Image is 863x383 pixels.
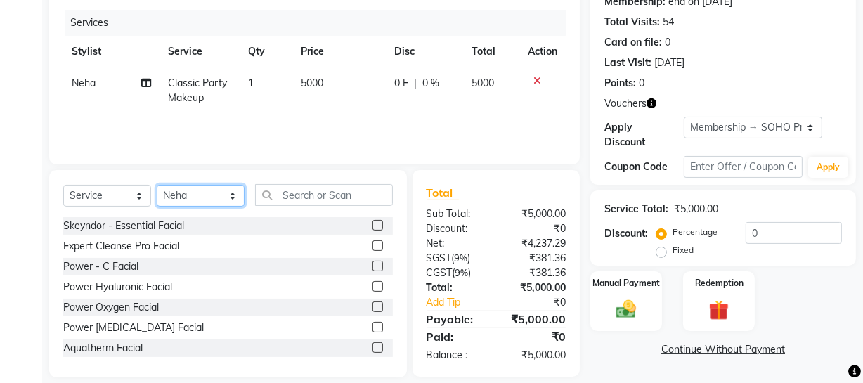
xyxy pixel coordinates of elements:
div: ₹5,000.00 [496,311,576,327]
input: Enter Offer / Coupon Code [684,156,803,178]
span: 0 % [422,76,439,91]
span: 5000 [301,77,324,89]
span: 5000 [472,77,494,89]
div: 0 [665,35,670,50]
div: ₹0 [510,295,576,310]
div: Sub Total: [416,207,496,221]
span: Total [427,186,459,200]
input: Search or Scan [255,184,393,206]
span: 0 F [394,76,408,91]
div: Power Oxygen Facial [63,300,159,315]
div: ₹5,000.00 [674,202,718,216]
th: Qty [240,36,293,67]
div: Power Hyaluronic Facial [63,280,172,294]
div: Services [65,10,576,36]
div: ( ) [416,266,496,280]
div: Coupon Code [604,160,684,174]
th: Stylist [63,36,160,67]
th: Total [463,36,519,67]
div: Card on file: [604,35,662,50]
div: Paid: [416,328,496,345]
div: Payable: [416,311,496,327]
span: 9% [455,267,469,278]
div: ₹0 [496,328,576,345]
div: ₹5,000.00 [496,348,576,363]
div: Expert Cleanse Pro Facial [63,239,179,254]
div: Aquatherm Facial [63,341,143,356]
span: | [414,76,417,91]
span: Vouchers [604,96,647,111]
label: Fixed [673,244,694,257]
span: SGST [427,252,452,264]
label: Percentage [673,226,718,238]
span: 9% [455,252,468,264]
div: [DATE] [654,56,684,70]
div: Total Visits: [604,15,660,30]
div: Points: [604,76,636,91]
div: 54 [663,15,674,30]
img: _gift.svg [703,298,735,323]
div: Net: [416,236,496,251]
span: CGST [427,266,453,279]
div: ₹381.36 [496,251,576,266]
div: Last Visit: [604,56,651,70]
div: ₹0 [496,221,576,236]
div: Power - C Facial [63,259,138,274]
div: Balance : [416,348,496,363]
button: Apply [808,157,848,178]
a: Add Tip [416,295,510,310]
div: Discount: [416,221,496,236]
div: Apply Discount [604,120,684,150]
span: Neha [72,77,96,89]
div: Service Total: [604,202,668,216]
div: ₹4,237.29 [496,236,576,251]
div: Skeyndor - Essential Facial [63,219,184,233]
label: Manual Payment [592,277,660,290]
div: ₹381.36 [496,266,576,280]
span: Classic Party Makeup [168,77,227,104]
div: Power [MEDICAL_DATA] Facial [63,320,204,335]
div: 0 [639,76,644,91]
a: Continue Without Payment [593,342,853,357]
th: Service [160,36,240,67]
img: _cash.svg [610,298,642,321]
div: ( ) [416,251,496,266]
th: Action [519,36,566,67]
div: Total: [416,280,496,295]
div: ₹5,000.00 [496,207,576,221]
div: Discount: [604,226,648,241]
label: Redemption [695,277,744,290]
div: ₹5,000.00 [496,280,576,295]
th: Disc [386,36,463,67]
th: Price [293,36,387,67]
span: 1 [248,77,254,89]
